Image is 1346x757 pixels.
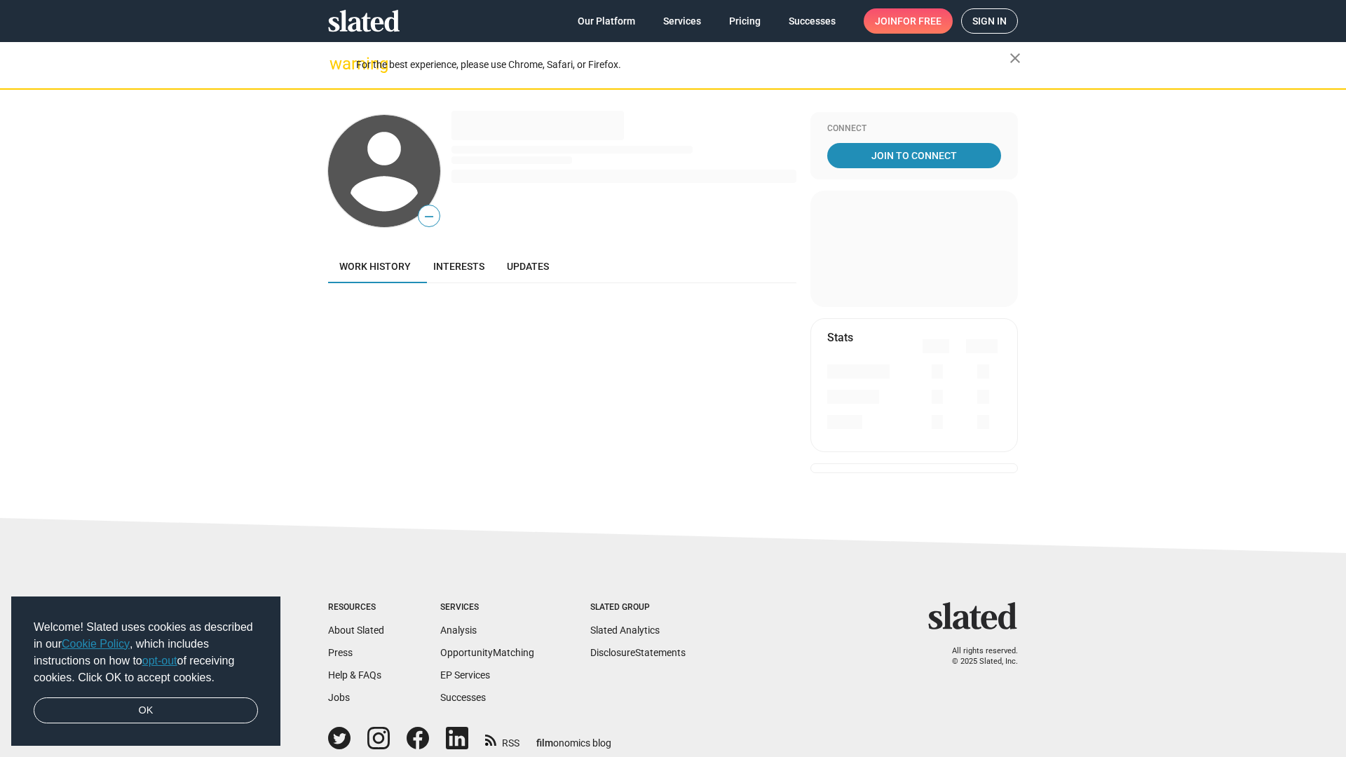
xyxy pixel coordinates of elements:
[62,638,130,650] a: Cookie Policy
[34,697,258,724] a: dismiss cookie message
[440,625,477,636] a: Analysis
[440,669,490,681] a: EP Services
[830,143,998,168] span: Join To Connect
[34,619,258,686] span: Welcome! Slated uses cookies as described in our , which includes instructions on how to of recei...
[339,261,411,272] span: Work history
[422,250,496,283] a: Interests
[536,737,553,749] span: film
[875,8,941,34] span: Join
[937,646,1018,667] p: All rights reserved. © 2025 Slated, Inc.
[485,728,519,750] a: RSS
[718,8,772,34] a: Pricing
[590,647,686,658] a: DisclosureStatements
[419,207,440,226] span: —
[433,261,484,272] span: Interests
[328,250,422,283] a: Work history
[590,625,660,636] a: Slated Analytics
[652,8,712,34] a: Services
[496,250,560,283] a: Updates
[789,8,836,34] span: Successes
[578,8,635,34] span: Our Platform
[328,625,384,636] a: About Slated
[864,8,953,34] a: Joinfor free
[328,602,384,613] div: Resources
[777,8,847,34] a: Successes
[356,55,1009,74] div: For the best experience, please use Chrome, Safari, or Firefox.
[566,8,646,34] a: Our Platform
[328,669,381,681] a: Help & FAQs
[1007,50,1024,67] mat-icon: close
[663,8,701,34] span: Services
[11,596,280,746] div: cookieconsent
[897,8,941,34] span: for free
[142,655,177,667] a: opt-out
[590,602,686,613] div: Slated Group
[328,692,350,703] a: Jobs
[440,692,486,703] a: Successes
[827,143,1001,168] a: Join To Connect
[536,725,611,750] a: filmonomics blog
[440,647,534,658] a: OpportunityMatching
[827,330,853,345] mat-card-title: Stats
[729,8,761,34] span: Pricing
[440,602,534,613] div: Services
[328,647,353,658] a: Press
[961,8,1018,34] a: Sign in
[972,9,1007,33] span: Sign in
[507,261,549,272] span: Updates
[827,123,1001,135] div: Connect
[329,55,346,72] mat-icon: warning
